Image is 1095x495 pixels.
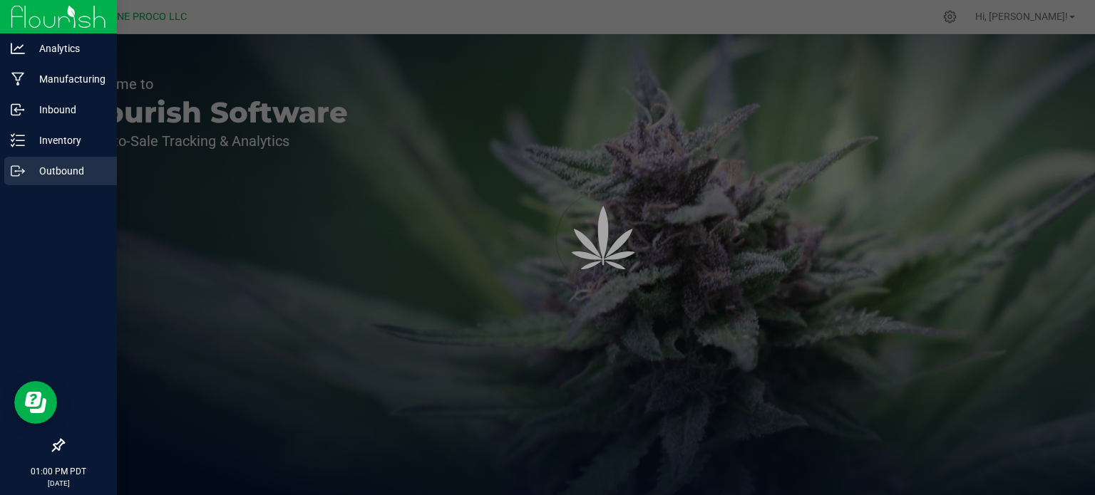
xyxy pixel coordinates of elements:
[11,103,25,117] inline-svg: Inbound
[11,72,25,86] inline-svg: Manufacturing
[25,40,110,57] p: Analytics
[25,71,110,88] p: Manufacturing
[25,101,110,118] p: Inbound
[6,478,110,489] p: [DATE]
[11,133,25,147] inline-svg: Inventory
[14,381,57,424] iframe: Resource center
[6,465,110,478] p: 01:00 PM PDT
[25,162,110,179] p: Outbound
[11,164,25,178] inline-svg: Outbound
[11,41,25,56] inline-svg: Analytics
[25,132,110,149] p: Inventory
